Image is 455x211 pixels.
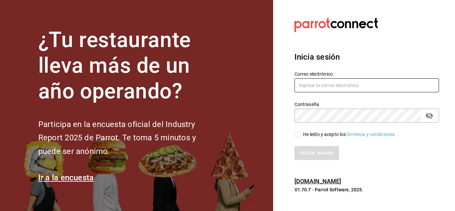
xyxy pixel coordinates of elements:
[346,132,396,137] a: Términos y condiciones.
[294,102,439,107] label: Contraseña
[294,72,439,76] label: Correo electrónico
[424,110,435,121] button: passwordField
[38,173,94,182] a: Ir a la encuesta
[294,178,341,185] a: [DOMAIN_NAME]
[38,118,218,158] h2: Participa en la encuesta oficial del Industry Report 2025 de Parrot. Te toma 5 minutos y puede se...
[294,186,439,193] p: V1.70.7 - Parrot Software, 2025.
[294,78,439,92] input: Ingresa tu correo electrónico
[38,27,218,104] h1: ¿Tu restaurante lleva más de un año operando?
[294,51,439,63] h3: Inicia sesión
[303,131,396,138] div: He leído y acepto los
